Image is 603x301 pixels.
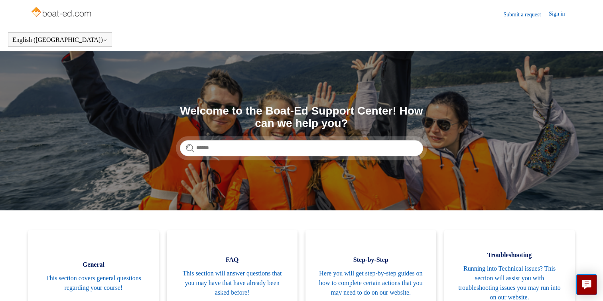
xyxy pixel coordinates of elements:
[503,10,549,19] a: Submit a request
[317,269,424,297] span: Here you will get step-by-step guides on how to complete certain actions that you may need to do ...
[456,250,563,260] span: Troubleshooting
[40,260,147,269] span: General
[549,10,573,19] a: Sign in
[180,140,423,156] input: Search
[576,274,597,295] button: Live chat
[179,269,286,297] span: This section will answer questions that you may have that have already been asked before!
[30,5,94,21] img: Boat-Ed Help Center home page
[317,255,424,265] span: Step-by-Step
[12,36,108,44] button: English ([GEOGRAPHIC_DATA])
[179,255,286,265] span: FAQ
[40,273,147,293] span: This section covers general questions regarding your course!
[180,105,423,130] h1: Welcome to the Boat-Ed Support Center! How can we help you?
